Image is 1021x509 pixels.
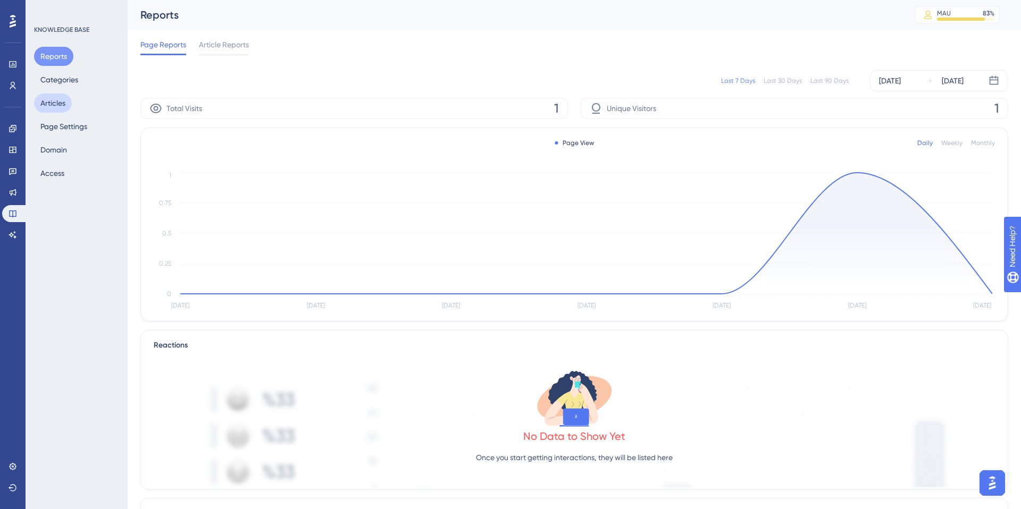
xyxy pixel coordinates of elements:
tspan: [DATE] [307,302,325,309]
tspan: 0.5 [162,230,171,237]
tspan: [DATE] [171,302,189,309]
div: Weekly [941,139,963,147]
tspan: 0.75 [159,199,171,207]
button: Categories [34,70,85,89]
div: [DATE] [942,74,964,87]
tspan: [DATE] [578,302,596,309]
div: Page View [555,139,594,147]
button: Reports [34,47,73,66]
button: Page Settings [34,117,94,136]
button: Access [34,164,71,183]
tspan: [DATE] [713,302,731,309]
div: Last 7 Days [721,77,755,85]
div: [DATE] [879,74,901,87]
div: Reactions [154,339,995,352]
p: Once you start getting interactions, they will be listed here [476,451,673,464]
tspan: [DATE] [973,302,991,309]
tspan: [DATE] [442,302,460,309]
div: No Data to Show Yet [523,429,625,444]
div: MAU [937,9,951,18]
span: Page Reports [140,38,186,51]
div: Last 90 Days [810,77,849,85]
span: Unique Visitors [607,102,656,115]
tspan: 1 [169,172,171,179]
iframe: UserGuiding AI Assistant Launcher [976,467,1008,499]
div: Daily [917,139,933,147]
button: Articles [34,94,72,113]
button: Domain [34,140,73,159]
div: 83 % [983,9,994,18]
span: 1 [554,100,559,117]
tspan: 0 [167,290,171,298]
tspan: [DATE] [848,302,866,309]
tspan: 0.25 [159,260,171,267]
div: KNOWLEDGE BASE [34,26,89,34]
div: Monthly [971,139,995,147]
div: Reports [140,7,888,22]
div: Last 30 Days [764,77,802,85]
span: Need Help? [25,3,66,15]
span: Total Visits [166,102,202,115]
span: Article Reports [199,38,249,51]
span: 1 [994,100,999,117]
